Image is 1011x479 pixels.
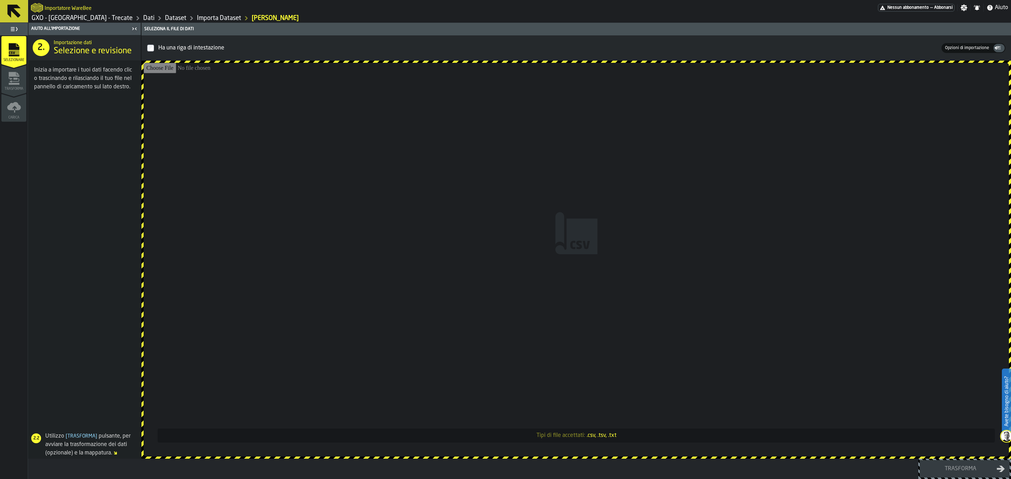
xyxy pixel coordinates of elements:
a: link-to-/wh/i/7274009e-5361-4e21-8e36-7045ee840609 [32,14,133,22]
label: Avete bisogno di aiuto? [1003,369,1010,433]
input: InputCheckbox-label-react-aria7459527849-:r35: [147,45,154,52]
span: Nessun abbonamento [887,5,929,10]
a: link-to-/wh/i/7274009e-5361-4e21-8e36-7045ee840609/import/dataset/ [197,14,241,22]
button: button-Trasforma [920,460,1010,478]
span: [ [66,434,67,439]
div: thumb [942,45,992,51]
a: link-to-/wh/i/7274009e-5361-4e21-8e36-7045ee840609/data/datasets/ [165,14,186,22]
span: Trasforma [1,87,26,91]
span: Carica [1,116,26,120]
div: Aiuto all'importazione [30,26,130,31]
span: Aiuto [995,4,1008,12]
a: link-to-/wh/i/7274009e-5361-4e21-8e36-7045ee840609/pricing/ [878,4,954,12]
nav: Breadcrumb [31,14,520,22]
div: title-Selezione e revisione [28,35,141,60]
div: Utilizzo pulsante, per avviare la trasformazione dei dati (opzionale) e la mappatura. [28,432,138,457]
label: button-switch-multi-Opzioni di importazione [941,44,993,52]
li: menu Selezionare [1,36,26,64]
h2: Sub Title [54,39,135,46]
span: Selezionare [1,58,26,62]
header: Seleziona il file di dati [141,23,1011,35]
label: button-toggle-Notifiche [971,4,983,11]
a: logo-header [31,1,43,14]
div: InputCheckbox-react-aria7459527849-:r35: [157,42,940,54]
label: button-toggle-Seleziona il menu completo [1,24,26,34]
a: link-to-/wh/i/7274009e-5361-4e21-8e36-7045ee840609/data [143,14,154,22]
div: thumb [993,44,1005,52]
h2: Sub Title [45,4,92,11]
label: button-toggle-Chiudimi [130,25,139,33]
div: Seleziona il file di dati [143,27,1010,32]
span: Selezione e revisione [54,46,132,57]
div: Abbonamento al menu [878,4,954,12]
span: Trasforma [64,434,99,439]
span: ] [95,434,97,439]
li: menu Carica [1,94,26,122]
span: — [930,5,933,10]
a: link-to-/wh/i/7274009e-5361-4e21-8e36-7045ee840609/import/dataset/ [252,14,299,22]
label: button-toggle-Aiuto [984,4,1011,12]
div: Inizia a importare i tuoi dati facendo clic o trascinando e rilasciando il tuo file nel pannello ... [34,66,135,91]
input: Tipi di file accettati:.csv, .tsv, .txt [144,63,1009,457]
li: menu Trasforma [1,65,26,93]
header: Aiuto all'importazione [28,23,141,35]
div: Trasforma [924,465,997,473]
span: Opzioni di importazione [942,45,992,51]
label: button-switch-multi- [993,43,1005,53]
span: Abbonarsi [934,5,953,10]
label: button-toggle-Impostazioni [958,4,970,11]
label: InputCheckbox-label-react-aria7459527849-:r35: [147,41,941,55]
div: 2. [33,39,49,56]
